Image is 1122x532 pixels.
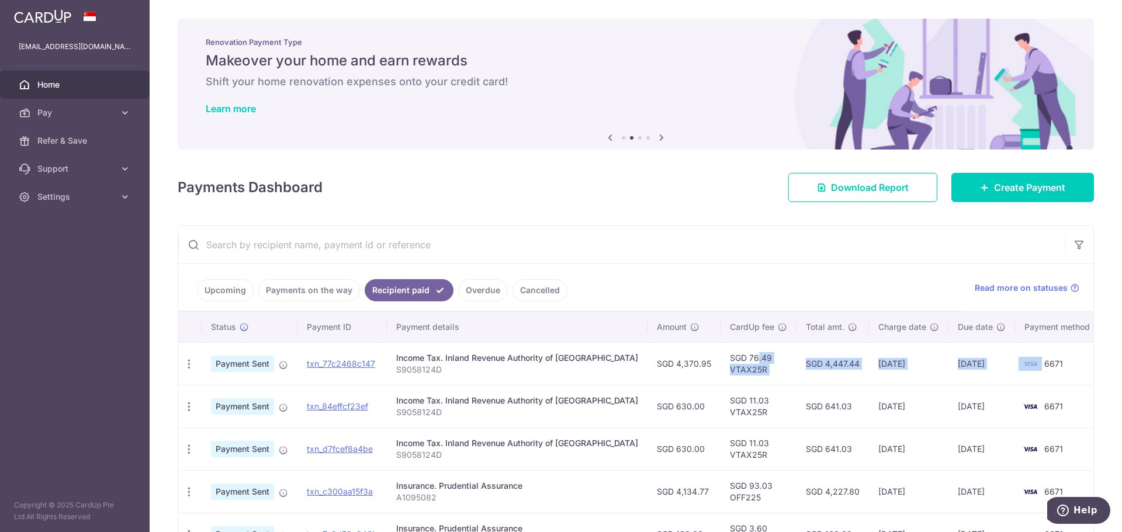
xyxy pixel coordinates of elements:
th: Payment method [1015,312,1104,342]
a: txn_77c2468c147 [307,359,375,368]
span: Payment Sent [211,484,274,500]
span: CardUp fee [730,321,774,333]
p: [EMAIL_ADDRESS][DOMAIN_NAME] [19,41,131,53]
div: Income Tax. Inland Revenue Authority of [GEOGRAPHIC_DATA] [396,437,638,449]
span: Payment Sent [211,398,274,415]
th: Payment details [387,312,647,342]
p: S9058124D [396,406,638,418]
img: Bank Card [1019,399,1042,413]
span: 6671 [1044,444,1063,454]
p: S9058124D [396,364,638,375]
td: SGD 4,227.80 [797,470,869,513]
td: [DATE] [869,385,948,427]
span: Home [37,79,115,91]
p: A1095082 [396,492,638,503]
div: Insurance. Prudential Assurance [396,480,638,492]
span: Create Payment [994,180,1065,194]
td: SGD 93.03 OFF225 [721,470,797,513]
td: [DATE] [869,342,948,385]
div: Income Tax. Inland Revenue Authority of [GEOGRAPHIC_DATA] [396,352,638,364]
span: Due date [958,321,993,333]
td: SGD 641.03 [797,385,869,427]
td: [DATE] [869,470,948,513]
img: Bank Card [1019,485,1042,499]
td: [DATE] [948,385,1015,427]
td: SGD 11.03 VTAX25R [721,385,797,427]
span: 6671 [1044,486,1063,496]
td: [DATE] [948,427,1015,470]
a: Overdue [458,279,508,301]
td: SGD 4,370.95 [647,342,721,385]
td: SGD 4,447.44 [797,342,869,385]
td: SGD 630.00 [647,385,721,427]
td: [DATE] [948,470,1015,513]
h4: Payments Dashboard [178,177,323,198]
a: Cancelled [512,279,567,301]
a: txn_c300aa15f3a [307,486,373,496]
td: SGD 641.03 [797,427,869,470]
a: Download Report [788,173,937,202]
a: Create Payment [951,173,1094,202]
span: Amount [657,321,687,333]
iframe: Opens a widget where you can find more information [1047,497,1110,526]
a: Upcoming [197,279,254,301]
a: Learn more [206,103,256,114]
th: Payment ID [297,312,387,342]
img: Bank Card [1019,442,1042,456]
td: SGD 76.49 VTAX25R [721,342,797,385]
span: 6671 [1044,401,1063,411]
img: CardUp [14,9,71,23]
div: Income Tax. Inland Revenue Authority of [GEOGRAPHIC_DATA] [396,395,638,406]
span: Support [37,163,115,175]
p: Renovation Payment Type [206,37,1066,47]
img: Bank Card [1019,357,1042,371]
a: Recipient paid [365,279,453,301]
h5: Makeover your home and earn rewards [206,51,1066,70]
img: Renovation banner [178,19,1094,149]
span: Download Report [831,180,909,194]
span: Read more on statuses [975,282,1068,294]
span: Status [211,321,236,333]
span: Total amt. [806,321,844,333]
a: txn_d7fcef8a4be [307,444,373,454]
p: S9058124D [396,449,638,461]
td: [DATE] [948,342,1015,385]
span: Settings [37,191,115,203]
span: Payment Sent [211,356,274,372]
h6: Shift your home renovation expenses onto your credit card! [206,75,1066,89]
a: Payments on the way [258,279,360,301]
td: SGD 630.00 [647,427,721,470]
td: [DATE] [869,427,948,470]
input: Search by recipient name, payment id or reference [178,226,1065,263]
td: SGD 4,134.77 [647,470,721,513]
span: Charge date [878,321,926,333]
td: SGD 11.03 VTAX25R [721,427,797,470]
a: Read more on statuses [975,282,1079,294]
span: Pay [37,107,115,119]
a: txn_84effcf23ef [307,401,368,411]
span: Refer & Save [37,135,115,147]
span: Payment Sent [211,441,274,457]
span: 6671 [1044,359,1063,368]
